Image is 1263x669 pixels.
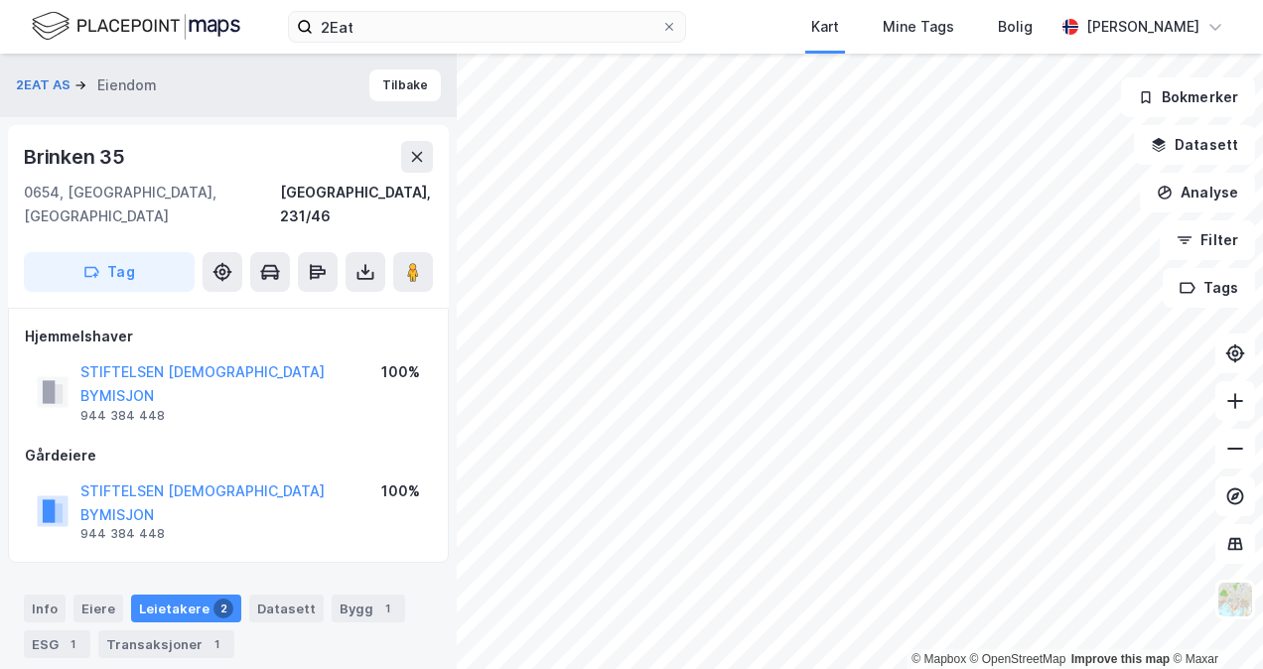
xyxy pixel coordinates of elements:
button: 2EAT AS [16,75,74,95]
div: 100% [381,360,420,384]
div: Bygg [332,595,405,622]
div: 1 [377,599,397,618]
div: 2 [213,599,233,618]
div: Kart [811,15,839,39]
div: 1 [207,634,226,654]
button: Filter [1160,220,1255,260]
div: Mine Tags [883,15,954,39]
div: 1 [63,634,82,654]
div: 100% [381,479,420,503]
iframe: Chat Widget [1164,574,1263,669]
div: Kontrollprogram for chat [1164,574,1263,669]
input: Søk på adresse, matrikkel, gårdeiere, leietakere eller personer [313,12,661,42]
div: 944 384 448 [80,526,165,542]
img: logo.f888ab2527a4732fd821a326f86c7f29.svg [32,9,240,44]
a: OpenStreetMap [970,652,1066,666]
a: Mapbox [912,652,966,666]
div: 944 384 448 [80,408,165,424]
div: Datasett [249,595,324,622]
button: Datasett [1134,125,1255,165]
div: Eiere [73,595,123,622]
div: Info [24,595,66,622]
a: Improve this map [1071,652,1170,666]
button: Analyse [1140,173,1255,212]
div: ESG [24,630,90,658]
div: Leietakere [131,595,241,622]
div: Gårdeiere [25,444,432,468]
button: Bokmerker [1121,77,1255,117]
div: 0654, [GEOGRAPHIC_DATA], [GEOGRAPHIC_DATA] [24,181,280,228]
div: Bolig [998,15,1033,39]
div: [PERSON_NAME] [1086,15,1199,39]
button: Tags [1163,268,1255,308]
div: Hjemmelshaver [25,325,432,348]
div: Eiendom [97,73,157,97]
div: Brinken 35 [24,141,129,173]
button: Tilbake [369,69,441,101]
div: Transaksjoner [98,630,234,658]
button: Tag [24,252,195,292]
div: [GEOGRAPHIC_DATA], 231/46 [280,181,433,228]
